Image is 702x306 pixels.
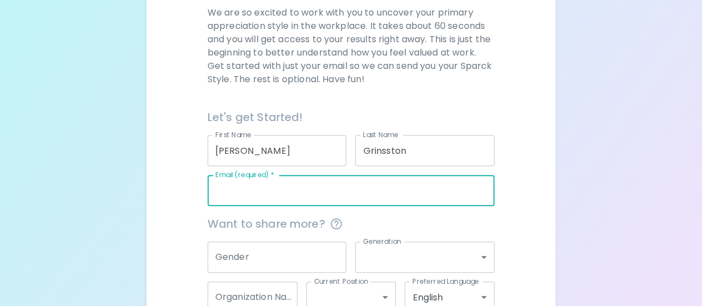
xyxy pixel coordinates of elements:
[208,108,494,126] h6: Let's get Started!
[314,277,368,286] label: Current Position
[215,170,274,179] label: Email (required)
[208,6,494,86] p: We are so excited to work with you to uncover your primary appreciation style in the workplace. I...
[412,277,479,286] label: Preferred Language
[215,130,251,139] label: First Name
[363,130,398,139] label: Last Name
[363,237,401,246] label: Generation
[208,215,494,233] span: Want to share more?
[330,217,343,230] svg: This information is completely confidential and only used for aggregated appreciation studies at ...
